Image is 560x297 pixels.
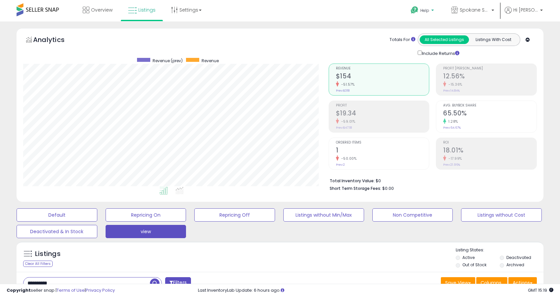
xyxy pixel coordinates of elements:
[372,208,453,222] button: Non Competitive
[339,156,357,161] small: -50.00%
[382,185,394,191] span: $0.00
[505,7,543,21] a: Hi [PERSON_NAME]
[7,287,115,294] div: seller snap | |
[336,67,429,70] span: Revenue
[339,82,355,87] small: -51.57%
[508,277,537,288] button: Actions
[86,287,115,293] a: Privacy Policy
[7,287,31,293] strong: Copyright
[33,35,77,46] h5: Analytics
[481,279,501,286] span: Columns
[443,104,537,107] span: Avg. Buybox Share
[460,7,490,13] span: Spokane Supply
[506,262,524,268] label: Archived
[462,255,475,260] label: Active
[336,72,429,81] h2: $154
[446,119,458,124] small: 1.28%
[410,6,419,14] i: Get Help
[443,89,460,93] small: Prev: 14.84%
[443,126,461,130] small: Prev: 64.67%
[202,58,219,64] span: Revenue
[405,1,441,21] a: Help
[462,262,487,268] label: Out of Stock
[339,119,355,124] small: -59.01%
[330,176,532,184] li: $0
[506,255,531,260] label: Deactivated
[336,147,429,155] h2: 1
[165,277,191,289] button: Filters
[17,225,97,238] button: Deactivated & In Stock
[446,156,462,161] small: -17.99%
[198,287,553,294] div: Last InventoryLab Update: 6 hours ago.
[443,67,537,70] span: Profit [PERSON_NAME]
[336,109,429,118] h2: $19.34
[476,277,507,288] button: Columns
[441,277,475,288] button: Save View
[461,208,542,222] button: Listings without Cost
[330,186,381,191] b: Short Term Storage Fees:
[283,208,364,222] button: Listings without Min/Max
[420,8,429,13] span: Help
[443,147,537,155] h2: 18.01%
[57,287,85,293] a: Terms of Use
[106,225,186,238] button: view
[336,89,350,93] small: Prev: $318
[336,163,345,167] small: Prev: 2
[469,35,518,44] button: Listings With Cost
[528,287,553,293] span: 2025-08-11 15:19 GMT
[443,163,460,167] small: Prev: 21.96%
[446,82,462,87] small: -15.36%
[35,249,61,259] h5: Listings
[413,49,467,57] div: Include Returns
[443,141,537,145] span: ROI
[443,72,537,81] h2: 12.56%
[153,58,183,64] span: Revenue (prev)
[138,7,156,13] span: Listings
[194,208,275,222] button: Repricing Off
[17,208,97,222] button: Default
[420,35,469,44] button: All Selected Listings
[330,178,375,184] b: Total Inventory Value:
[513,7,538,13] span: Hi [PERSON_NAME]
[456,247,543,253] p: Listing States:
[106,208,186,222] button: Repricing On
[336,104,429,107] span: Profit
[443,109,537,118] h2: 65.50%
[336,126,352,130] small: Prev: $47.18
[390,37,415,43] div: Totals For
[336,141,429,145] span: Ordered Items
[91,7,113,13] span: Overview
[23,261,53,267] div: Clear All Filters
